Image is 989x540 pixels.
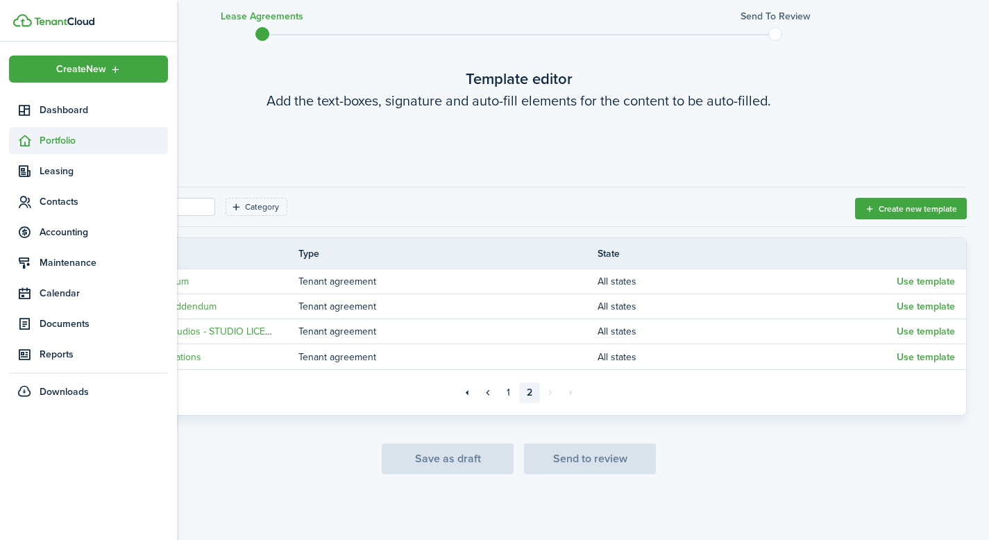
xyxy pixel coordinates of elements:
span: Contacts [40,194,168,209]
th: Type [298,246,598,261]
a: First [457,382,477,403]
span: Maintenance [40,255,168,270]
a: Parlor Salon Studios - STUDIO LICENSE AGREEMENT [115,324,341,339]
th: State [598,246,897,261]
img: TenantCloud [34,17,94,26]
td: Tenant agreement [298,348,598,366]
td: All states [598,322,897,341]
h3: Lease Agreements [221,9,303,24]
span: Dashboard [40,103,168,117]
span: Calendar [40,286,168,301]
button: Use template [897,352,955,363]
wizard-step-header-description: Add the text-boxes, signature and auto-fill elements for the content to be auto-filled. [71,90,967,111]
h3: Send to review [741,9,811,24]
span: Documents [40,317,168,331]
th: Template [104,246,298,261]
button: Create new template [855,198,967,219]
td: Tenant agreement [298,272,598,291]
span: Accounting [40,225,168,239]
span: Reports [40,347,168,362]
a: 1 [498,382,519,403]
span: Leasing [40,164,168,178]
a: Reports [9,341,168,368]
span: Downloads [40,385,89,399]
a: Previous [477,382,498,403]
a: Dashboard [9,96,168,124]
filter-tag: Open filter [226,198,287,216]
img: TenantCloud [13,14,32,27]
span: Portfolio [40,133,168,148]
a: Last [561,382,582,403]
td: All states [598,297,897,316]
wizard-step-header-title: Template editor [71,67,967,90]
a: Next [540,382,561,403]
td: All states [598,272,897,291]
td: All states [598,348,897,366]
a: 2 [519,382,540,403]
filter-tag-label: Category [245,201,279,213]
td: Tenant agreement [298,322,598,341]
span: Create New [56,65,106,74]
button: Use template [897,276,955,287]
button: Use template [897,301,955,312]
button: Use template [897,326,955,337]
td: Tenant agreement [298,297,598,316]
button: Open menu [9,56,168,83]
